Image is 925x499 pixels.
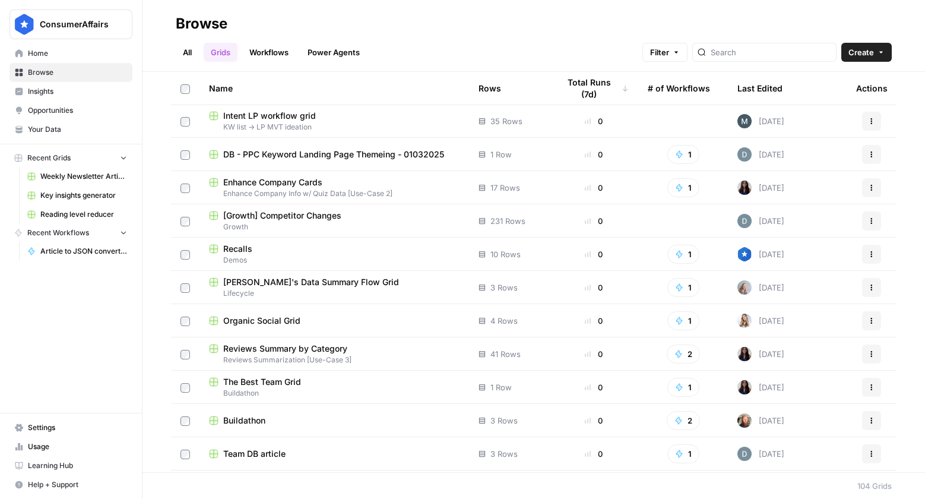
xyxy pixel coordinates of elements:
span: Recalls [223,243,252,255]
div: 0 [559,348,629,360]
div: [DATE] [737,247,784,261]
input: Search [711,46,831,58]
span: Buildathon [223,415,265,427]
span: KW list -> LP MVT ideation [209,122,460,132]
span: Usage [28,441,127,452]
span: Growth [209,222,460,232]
div: [DATE] [737,347,784,361]
span: DB - PPC Keyword Landing Page Themeing - 01032025 [223,149,444,160]
div: Name [209,72,460,105]
a: Weekly Newsletter Articles - Paid Search [22,167,132,186]
span: Buildathon [209,388,460,399]
div: 0 [559,215,629,227]
img: 6lzcvtqrom6glnstmpsj9w10zs8o [737,314,752,328]
div: Actions [856,72,888,105]
span: Intent LP workflow grid [223,110,316,122]
a: Article to JSON converter (BG) [22,242,132,261]
a: Browse [9,63,132,82]
img: rz5h4m3vtllfgh4rop6w7nfrq2ci [737,413,752,428]
span: Learning Hub [28,460,127,471]
button: Workspace: ConsumerAffairs [9,10,132,39]
div: 104 Grids [857,480,892,492]
span: 10 Rows [490,248,521,260]
button: 1 [667,444,699,463]
a: Power Agents [300,43,367,62]
button: Create [841,43,892,62]
span: 1 Row [490,381,512,393]
a: [Growth] Competitor ChangesGrowth [209,210,460,232]
button: Recent Grids [9,149,132,167]
span: Key insights generator [40,190,127,201]
span: 41 Rows [490,348,521,360]
span: Browse [28,67,127,78]
span: Reviews Summary by Category [223,343,347,355]
span: Your Data [28,124,127,135]
span: Opportunities [28,105,127,116]
img: 8y3ibirakmgwsflx3pr8a5qembln [737,247,752,261]
button: 2 [667,411,700,430]
a: RecallsDemos [209,243,460,266]
div: 0 [559,415,629,427]
a: Team DB article [209,448,460,460]
div: 0 [559,149,629,160]
div: 0 [559,448,629,460]
a: Opportunities [9,101,132,120]
a: [PERSON_NAME]'s Data Summary Flow GridLifecycle [209,276,460,299]
button: Recent Workflows [9,224,132,242]
span: Settings [28,422,127,433]
div: 0 [559,381,629,393]
span: 17 Rows [490,182,520,194]
a: The Best Team GridBuildathon [209,376,460,399]
img: ConsumerAffairs Logo [14,14,35,35]
span: Team DB article [223,448,286,460]
div: [DATE] [737,214,784,228]
a: Enhance Company CardsEnhance Company Info w/ Quiz Data [Use-Case 2] [209,176,460,199]
div: [DATE] [737,114,784,128]
img: ycwi5nakws32ilp1nb2dvjlr7esq [737,214,752,228]
span: 1 Row [490,149,512,160]
a: Home [9,44,132,63]
img: rox323kbkgutb4wcij4krxobkpon [737,380,752,394]
span: 35 Rows [490,115,522,127]
a: Settings [9,418,132,437]
div: 0 [559,182,629,194]
a: Your Data [9,120,132,139]
img: 3vmt2zjtb4ahba9sddrrm4ln067z [737,280,752,295]
a: Grids [204,43,237,62]
div: [DATE] [737,181,784,195]
span: [PERSON_NAME]'s Data Summary Flow Grid [223,276,399,288]
img: 2agzpzudf1hwegjq0yfnpolu71ad [737,114,752,128]
a: Usage [9,437,132,456]
span: 3 Rows [490,448,518,460]
span: Enhance Company Cards [223,176,322,188]
a: Insights [9,82,132,101]
div: [DATE] [737,314,784,328]
div: 0 [559,282,629,293]
button: Help + Support [9,475,132,494]
a: Buildathon [209,415,460,427]
span: Help + Support [28,479,127,490]
span: Reading level reducer [40,209,127,220]
span: Lifecycle [209,288,460,299]
img: ycwi5nakws32ilp1nb2dvjlr7esq [737,147,752,162]
a: Intent LP workflow gridKW list -> LP MVT ideation [209,110,460,132]
button: 2 [667,345,700,364]
img: ycwi5nakws32ilp1nb2dvjlr7esq [737,447,752,461]
a: Reviews Summary by CategoryReviews Summarization [Use-Case 3] [209,343,460,365]
button: 1 [667,311,699,330]
span: Enhance Company Info w/ Quiz Data [Use-Case 2] [209,188,460,199]
div: Last Edited [737,72,783,105]
a: Key insights generator [22,186,132,205]
div: [DATE] [737,280,784,295]
span: Create [848,46,874,58]
div: [DATE] [737,413,784,428]
div: [DATE] [737,147,784,162]
span: Insights [28,86,127,97]
a: All [176,43,199,62]
span: [Growth] Competitor Changes [223,210,341,222]
div: Rows [479,72,501,105]
button: 1 [667,278,699,297]
a: Learning Hub [9,456,132,475]
div: [DATE] [737,447,784,461]
img: rox323kbkgutb4wcij4krxobkpon [737,347,752,361]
